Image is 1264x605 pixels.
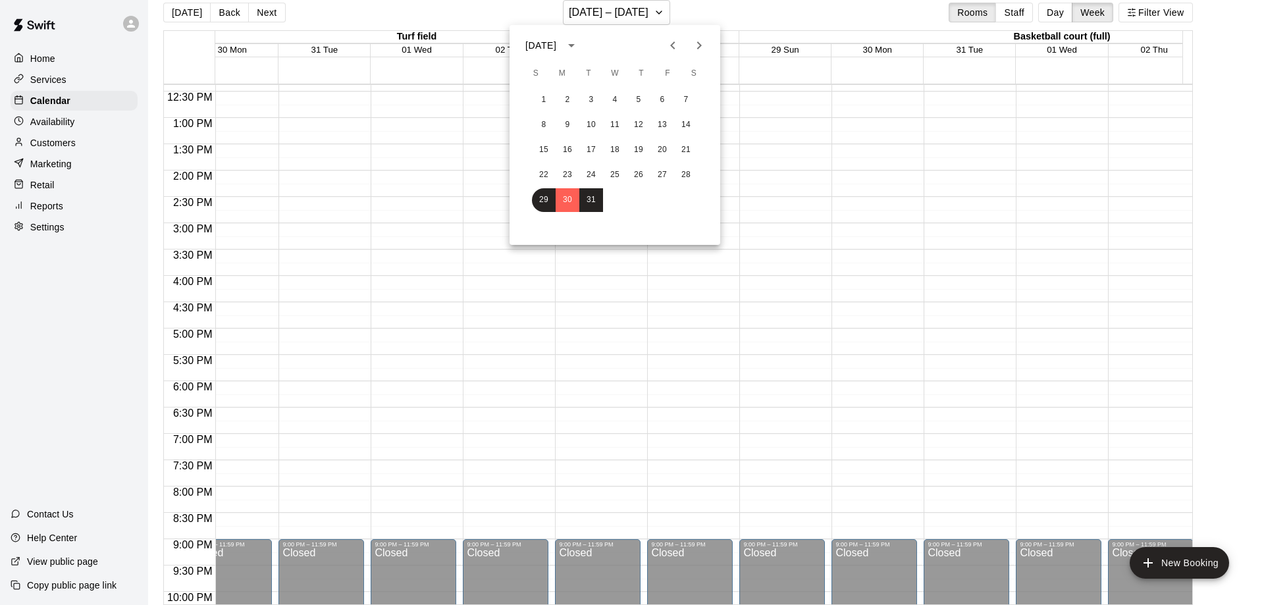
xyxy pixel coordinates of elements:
button: 18 [603,138,627,162]
button: 20 [650,138,674,162]
button: 12 [627,113,650,137]
button: 22 [532,163,556,187]
button: 2 [556,88,579,112]
button: 24 [579,163,603,187]
span: Wednesday [603,61,627,87]
button: 28 [674,163,698,187]
span: Sunday [524,61,548,87]
button: 10 [579,113,603,137]
button: 14 [674,113,698,137]
button: 19 [627,138,650,162]
span: Monday [550,61,574,87]
button: 8 [532,113,556,137]
button: 16 [556,138,579,162]
span: Friday [656,61,679,87]
button: 30 [556,188,579,212]
button: 4 [603,88,627,112]
button: 3 [579,88,603,112]
button: 26 [627,163,650,187]
button: 11 [603,113,627,137]
button: 6 [650,88,674,112]
div: [DATE] [525,39,556,53]
button: 15 [532,138,556,162]
button: 9 [556,113,579,137]
button: 13 [650,113,674,137]
button: 1 [532,88,556,112]
button: 27 [650,163,674,187]
button: Next month [686,32,712,59]
span: Saturday [682,61,706,87]
button: calendar view is open, switch to year view [560,34,583,57]
button: 7 [674,88,698,112]
span: Thursday [629,61,653,87]
button: 5 [627,88,650,112]
button: 29 [532,188,556,212]
button: 25 [603,163,627,187]
button: 17 [579,138,603,162]
button: Previous month [660,32,686,59]
button: 23 [556,163,579,187]
button: 31 [579,188,603,212]
span: Tuesday [577,61,600,87]
button: 21 [674,138,698,162]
